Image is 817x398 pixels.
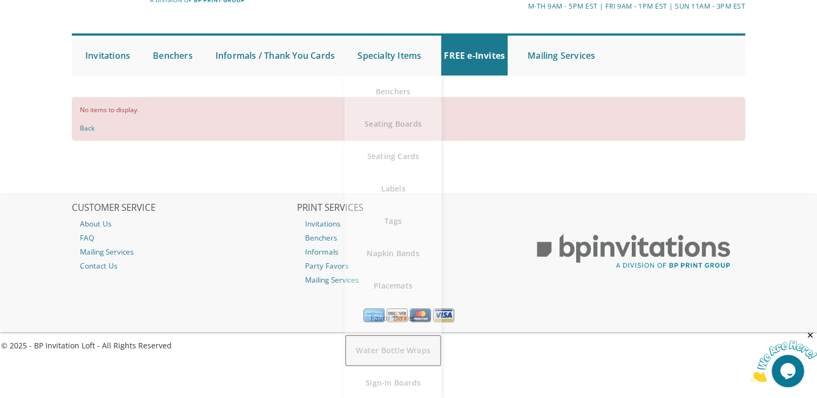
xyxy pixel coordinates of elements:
a: Informals [297,245,521,259]
a: Tags [345,205,442,237]
a: Labels [345,173,442,205]
a: Mailing Services [525,36,598,76]
h2: PRINT SERVICES [297,203,521,214]
a: About Us [72,217,295,231]
div: No items to display. [72,97,745,141]
a: Invitations [83,36,133,76]
iframe: chat widget [750,331,817,382]
a: Party Favors [297,259,521,273]
a: Seating Boards [345,108,442,140]
a: Contact Us [72,259,295,273]
a: Benchers [297,231,521,245]
img: Visa [433,308,454,322]
img: BP Print Group [522,224,745,278]
a: Benchers [150,36,195,76]
a: Water Bottle Wraps [345,334,442,367]
a: Back [80,123,94,133]
a: Specialty Items [355,36,424,76]
a: Mailing Services [72,245,295,259]
a: Napkin Bands [345,237,442,270]
a: Mailing Services [297,273,521,287]
a: Informals / Thank You Cards [213,36,337,76]
a: Favor Boxes [345,302,442,334]
a: FAQ [72,231,295,245]
a: Invitations [297,217,521,231]
a: Placemats [345,270,442,302]
div: M-Th 9am - 5pm EST | Fri 9am - 1pm EST | Sun 11am - 3pm EST [297,1,745,12]
a: Seating Cards [345,140,442,173]
a: Benchers [345,76,442,108]
a: FREE e-Invites [441,36,508,76]
h2: CUSTOMER SERVICE [72,203,295,214]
